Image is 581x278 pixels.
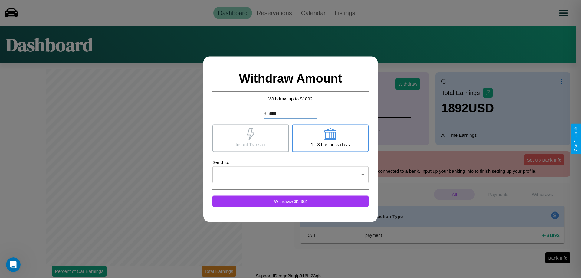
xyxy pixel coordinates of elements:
[212,65,369,91] h2: Withdraw Amount
[6,257,21,272] iframe: Intercom live chat
[212,94,369,103] p: Withdraw up to $ 1892
[264,110,266,117] p: $
[212,195,369,207] button: Withdraw $1892
[311,140,350,148] p: 1 - 3 business days
[574,127,578,151] div: Give Feedback
[212,158,369,166] p: Send to:
[235,140,266,148] p: Insant Transfer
